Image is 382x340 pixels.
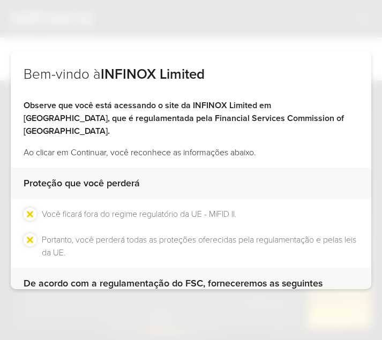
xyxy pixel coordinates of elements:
[24,177,140,189] strong: Proteção que você perderá
[42,208,236,221] li: Você ficará fora do regime regulatório da UE - MiFID II.
[24,66,358,99] h2: Bem-vindo à
[24,277,323,304] strong: De acordo com a regulamentação do FSC, forneceremos as seguintes proteções:
[24,146,358,159] p: Ao clicar em Continuar, você reconhece as informações abaixo.
[24,100,344,137] strong: Observe que você está acessando o site da INFINOX Limited em [GEOGRAPHIC_DATA], que é regulamenta...
[42,233,358,259] li: Portanto, você perderá todas as proteções oferecidas pela regulamentação e pelas leis da UE.
[101,66,205,82] strong: INFINOX Limited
